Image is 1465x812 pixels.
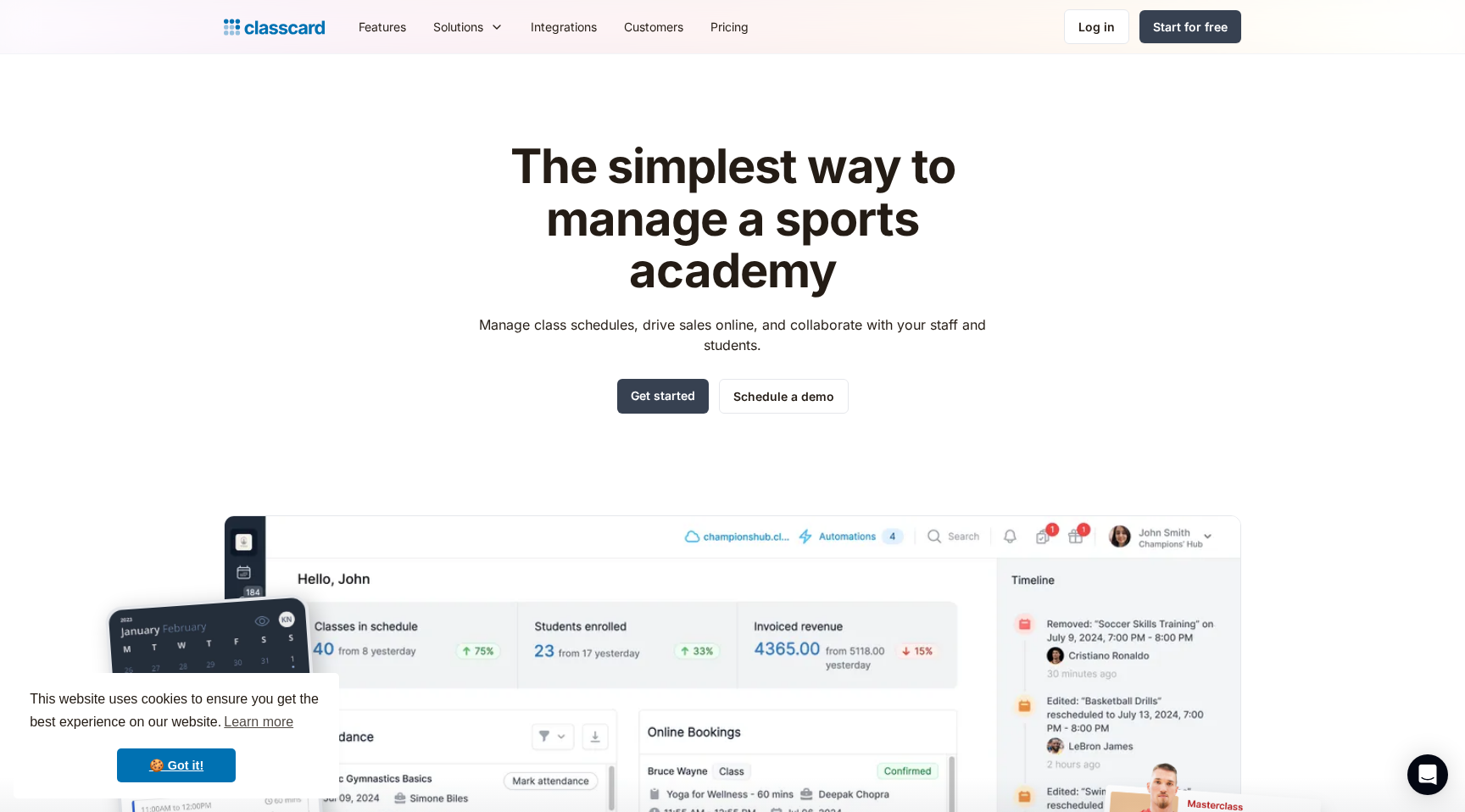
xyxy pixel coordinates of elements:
[610,8,697,46] a: Customers
[464,141,1002,298] h1: The simplest way to manage a sports academy
[719,379,849,414] a: Schedule a demo
[1078,18,1115,36] div: Log in
[224,15,325,39] a: home
[345,8,420,46] a: Features
[1153,18,1228,36] div: Start for free
[617,379,709,414] a: Get started
[14,673,339,798] div: cookieconsent
[433,18,483,36] div: Solutions
[464,314,1002,355] p: Manage class schedules, drive sales online, and collaborate with your staff and students.
[221,709,296,735] a: learn more about cookies
[1064,9,1129,44] a: Log in
[117,748,236,782] a: dismiss cookie message
[517,8,610,46] a: Integrations
[420,8,517,46] div: Solutions
[1139,10,1241,43] a: Start for free
[697,8,762,46] a: Pricing
[1407,754,1448,795] div: Open Intercom Messenger
[30,689,323,735] span: This website uses cookies to ensure you get the best experience on our website.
